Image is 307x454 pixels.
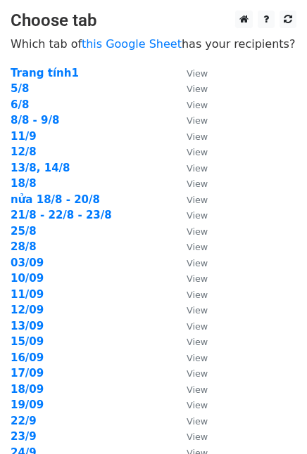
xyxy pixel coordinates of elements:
[11,288,44,301] a: 11/09
[187,68,208,79] small: View
[173,209,208,221] a: View
[187,305,208,316] small: View
[187,432,208,442] small: View
[173,367,208,380] a: View
[11,272,44,285] a: 10/09
[173,240,208,253] a: View
[11,225,37,238] a: 25/8
[187,416,208,427] small: View
[173,335,208,348] a: View
[173,351,208,364] a: View
[11,367,44,380] a: 17/09
[11,145,37,158] a: 12/8
[11,82,29,95] a: 5/8
[187,210,208,221] small: View
[173,177,208,190] a: View
[173,98,208,111] a: View
[11,98,29,111] a: 6/8
[187,115,208,126] small: View
[187,337,208,347] small: View
[11,114,59,127] a: 8/8 - 9/8
[187,147,208,157] small: View
[187,195,208,205] small: View
[187,290,208,300] small: View
[173,130,208,143] a: View
[11,415,37,427] a: 22/9
[187,84,208,94] small: View
[187,368,208,379] small: View
[11,240,37,253] a: 28/8
[173,225,208,238] a: View
[187,258,208,268] small: View
[11,177,37,190] a: 18/8
[187,400,208,410] small: View
[173,415,208,427] a: View
[187,384,208,395] small: View
[187,131,208,142] small: View
[173,272,208,285] a: View
[11,335,44,348] a: 15/09
[187,100,208,110] small: View
[11,11,296,31] h3: Choose tab
[173,162,208,174] a: View
[173,67,208,79] a: View
[173,320,208,332] a: View
[187,163,208,174] small: View
[173,398,208,411] a: View
[11,37,296,51] p: Which tab of has your recipients?
[173,304,208,316] a: View
[173,114,208,127] a: View
[173,383,208,396] a: View
[173,430,208,443] a: View
[11,130,37,143] a: 11/9
[11,67,79,79] a: Trang tính1
[173,193,208,206] a: View
[11,398,44,411] a: 19/09
[187,321,208,332] small: View
[11,193,100,206] a: nửa 18/8 - 20/8
[82,37,182,51] a: this Google Sheet
[187,226,208,237] small: View
[11,209,112,221] a: 21/8 - 22/8 - 23/8
[11,257,44,269] a: 03/09
[187,179,208,189] small: View
[11,320,44,332] a: 13/09
[11,383,44,396] a: 18/09
[11,430,37,443] a: 23/9
[11,304,44,316] a: 12/09
[173,257,208,269] a: View
[173,145,208,158] a: View
[173,82,208,95] a: View
[187,353,208,363] small: View
[187,242,208,252] small: View
[187,273,208,284] small: View
[11,162,70,174] a: 13/8, 14/8
[11,351,44,364] a: 16/09
[173,288,208,301] a: View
